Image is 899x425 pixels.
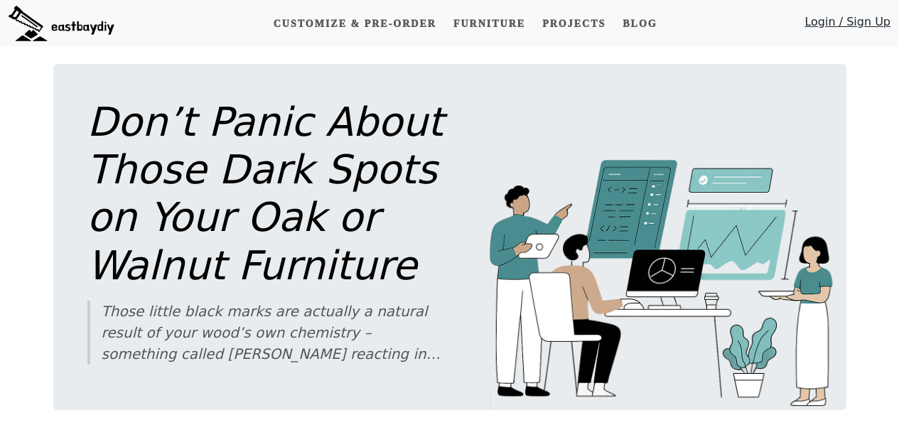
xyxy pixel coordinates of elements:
[102,301,450,365] div: Those little black marks are actually a natural result of your wood’s own chemistry – something c...
[448,11,531,37] a: Furniture
[87,98,450,289] h1: Don’t Panic About Those Dark Spots on Your Oak or Walnut Furniture
[617,11,662,37] a: Blog
[537,11,611,37] a: Projects
[268,11,442,37] a: Customize & Pre-order
[804,14,890,37] a: Login / Sign Up
[9,6,114,41] img: eastbaydiy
